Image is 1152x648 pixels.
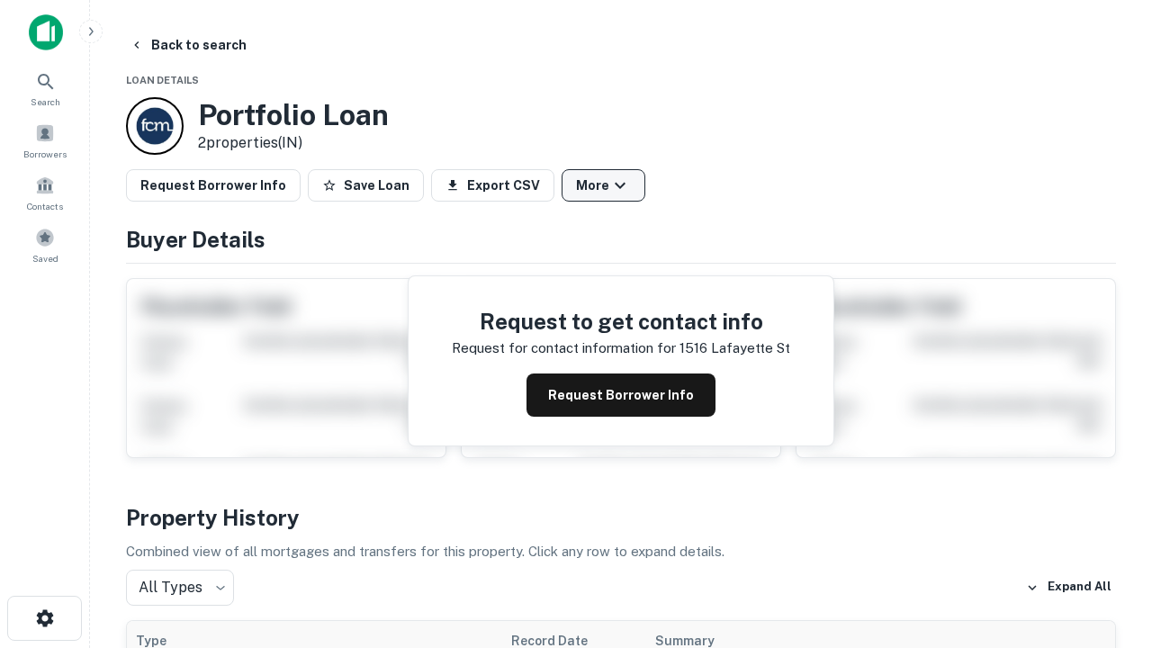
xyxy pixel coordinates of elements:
button: Save Loan [308,169,424,202]
span: Contacts [27,199,63,213]
h4: Buyer Details [126,223,1116,256]
a: Search [5,64,85,112]
button: More [562,169,645,202]
button: Request Borrower Info [126,169,301,202]
img: capitalize-icon.png [29,14,63,50]
a: Contacts [5,168,85,217]
h3: Portfolio Loan [198,98,389,132]
span: Search [31,94,60,109]
p: Request for contact information for [452,337,676,359]
span: Borrowers [23,147,67,161]
a: Borrowers [5,116,85,165]
a: Saved [5,220,85,269]
div: All Types [126,570,234,606]
button: Back to search [122,29,254,61]
iframe: Chat Widget [1062,446,1152,533]
h4: Property History [126,501,1116,534]
span: Saved [32,251,58,265]
span: Loan Details [126,75,199,85]
p: 2 properties (IN) [198,132,389,154]
p: 1516 lafayette st [679,337,790,359]
button: Expand All [1021,574,1116,601]
p: Combined view of all mortgages and transfers for this property. Click any row to expand details. [126,541,1116,562]
button: Export CSV [431,169,554,202]
h4: Request to get contact info [452,305,790,337]
button: Request Borrower Info [526,373,715,417]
